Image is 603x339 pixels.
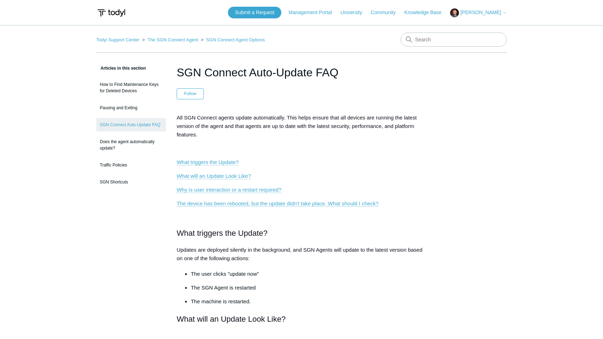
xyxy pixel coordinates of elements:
[96,78,166,98] a: How to Find Maintenance Keys for Deleted Devices
[96,37,141,42] li: Todyl Support Center
[404,9,449,16] a: Knowledge Base
[96,158,166,172] a: Traffic Policies
[141,37,200,42] li: The SGN Connect Agent
[450,8,507,17] button: [PERSON_NAME]
[191,297,426,306] p: The machine is restarted.
[177,64,426,81] h1: SGN Connect Auto-Update FAQ
[177,88,204,99] button: Follow Article
[177,315,286,323] span: What will an Update Look Like?
[96,37,139,42] a: Todyl Support Center
[199,37,265,42] li: SGN Connect Agent Options
[177,200,379,207] a: The device has been rebooted, but the update didn't take place. What should I check?
[228,7,281,18] a: Submit a Request
[371,9,403,16] a: Community
[177,159,239,165] a: What triggers the Update?
[177,187,281,193] a: Why is user interaction or a restart required?
[191,270,426,278] li: The user clicks "update now"
[96,66,146,71] span: Articles in this section
[401,33,507,47] input: Search
[96,101,166,115] a: Pausing and Exiting
[96,135,166,155] a: Does the agent automatically update?
[177,247,423,261] span: Updates are deployed silently in the background, and SGN Agents will update to the latest version...
[96,118,166,131] a: SGN Connect Auto-Update FAQ
[206,37,265,42] a: SGN Connect Agent Options
[96,6,126,19] img: Todyl Support Center Help Center home page
[177,115,417,138] span: All SGN Connect agents update automatically. This helps ensure that all devices are running the l...
[340,9,369,16] a: University
[148,37,198,42] a: The SGN Connect Agent
[177,229,268,238] span: What triggers the Update?
[96,175,166,189] a: SGN Shortcuts
[289,9,339,16] a: Management Portal
[460,10,501,15] span: [PERSON_NAME]
[191,284,426,292] p: The SGN Agent is restarted
[177,173,251,179] a: What will an Update Look Like?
